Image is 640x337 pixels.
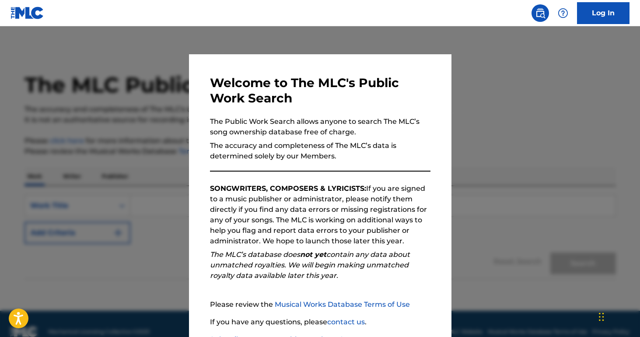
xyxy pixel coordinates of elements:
[210,317,430,327] p: If you have any questions, please .
[210,184,366,193] strong: SONGWRITERS, COMPOSERS & LYRICISTS:
[558,8,568,18] img: help
[210,183,430,246] p: If you are signed to a music publisher or administrator, please notify them directly if you find ...
[210,250,410,280] em: The MLC’s database does contain any data about unmatched royalties. We will begin making unmatche...
[210,75,430,106] h3: Welcome to The MLC's Public Work Search
[554,4,572,22] div: Help
[596,295,640,337] iframe: Chat Widget
[577,2,630,24] a: Log In
[210,299,430,310] p: Please review the
[599,304,604,330] div: Drag
[300,250,326,259] strong: not yet
[535,8,546,18] img: search
[275,300,410,309] a: Musical Works Database Terms of Use
[532,4,549,22] a: Public Search
[210,116,430,137] p: The Public Work Search allows anyone to search The MLC’s song ownership database free of charge.
[327,318,365,326] a: contact us
[10,7,44,19] img: MLC Logo
[210,140,430,161] p: The accuracy and completeness of The MLC’s data is determined solely by our Members.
